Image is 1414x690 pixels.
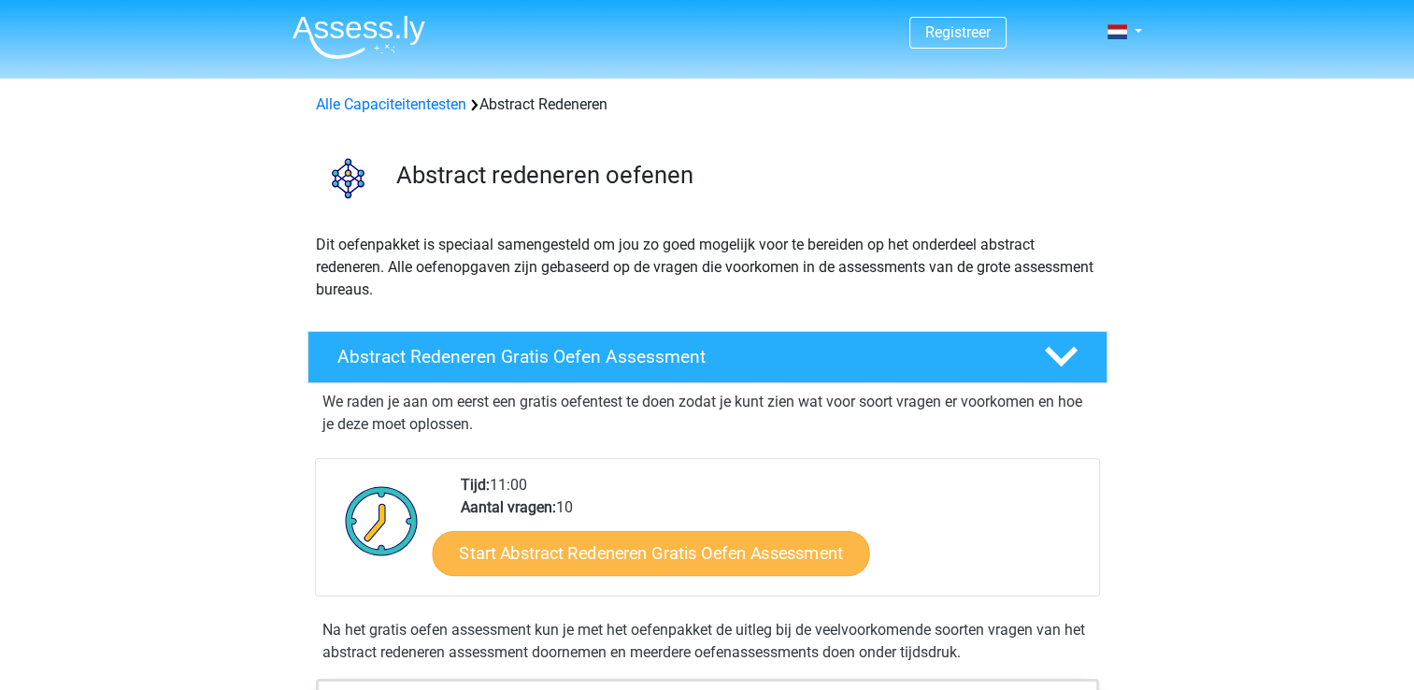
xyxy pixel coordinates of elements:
div: Abstract Redeneren [308,93,1107,116]
a: Registreer [925,23,991,41]
b: Aantal vragen: [461,498,556,516]
a: Abstract Redeneren Gratis Oefen Assessment [300,331,1115,383]
h4: Abstract Redeneren Gratis Oefen Assessment [337,346,1014,367]
p: Dit oefenpakket is speciaal samengesteld om jou zo goed mogelijk voor te bereiden op het onderdee... [316,234,1099,301]
b: Tijd: [461,476,490,494]
a: Start Abstract Redeneren Gratis Oefen Assessment [432,530,869,575]
div: 11:00 10 [447,474,1098,596]
div: Na het gratis oefen assessment kun je met het oefenpakket de uitleg bij de veelvoorkomende soorte... [315,619,1100,664]
a: Alle Capaciteitentesten [316,95,466,113]
p: We raden je aan om eerst een gratis oefentest te doen zodat je kunt zien wat voor soort vragen er... [322,391,1093,436]
img: Assessly [293,15,425,59]
img: abstract redeneren [308,138,388,218]
img: Klok [335,474,429,568]
h3: Abstract redeneren oefenen [396,161,1093,190]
